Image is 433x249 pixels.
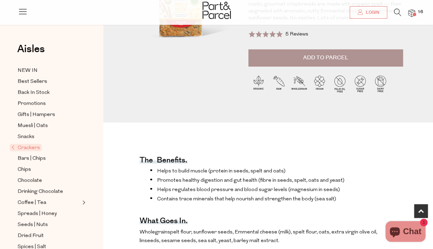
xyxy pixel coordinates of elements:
a: Muesli | Oats [18,121,80,130]
h4: What goes in. [140,219,188,224]
img: P_P-ICONS-Live_Bec_V11_Organic.svg [248,73,269,94]
a: Back In Stock [18,88,80,97]
span: Contains trace minerals that help nourish and strengthen the body (sea salt) [157,197,336,202]
span: 16 [416,9,425,15]
span: Promotes healthy digestion and gut health (fibre in seeds, spelt, oats and yeast) [157,178,344,183]
a: Coffee | Tea [18,198,80,207]
a: Dried Fruit [18,231,80,240]
a: Gifts | Hampers [18,110,80,119]
span: Back In Stock [18,89,50,97]
a: Drinking Chocolate [18,187,80,196]
a: Spreads | Honey [18,209,80,218]
img: P_P-ICONS-Live_Bec_V11_Sugar_Free.svg [350,73,370,94]
a: Login [350,6,387,19]
span: Seeds | Nuts [18,221,48,229]
inbox-online-store-chat: Shopify online store chat [383,221,427,243]
span: Dried Fruit [18,232,44,240]
a: Seeds | Nuts [18,220,80,229]
span: Helps regulates blood pressure and blood sugar levels (magnesium in seeds) [157,187,340,192]
a: Chips [18,165,80,174]
span: Spreads | Honey [18,210,57,218]
a: Promotions [18,99,80,108]
img: P_P-ICONS-Live_Bec_V11_Vegan.svg [309,73,330,94]
span: Add to Parcel [303,54,348,62]
button: Add to Parcel [248,49,403,67]
button: Expand/Collapse Coffee | Tea [81,198,85,207]
span: Login [364,10,379,16]
img: P_P-ICONS-Live_Bec_V11_Dairy_Free.svg [370,73,391,94]
span: Promotions [18,100,46,108]
a: Aisles [17,44,45,61]
img: Part&Parcel [203,2,231,19]
span: Bars | Chips [18,155,46,163]
a: NEW IN [18,66,80,75]
h4: The benefits. [140,159,187,163]
a: Crackers [11,143,80,152]
span: Muesli | Oats [18,122,48,130]
a: Chocolate [18,176,80,185]
p: Wholegrain [140,228,379,246]
span: NEW IN [18,67,38,75]
span: Best Sellers [18,78,47,86]
span: spelt flour, sunflower seeds, Emmental cheese (milk), spelt flour, oats, extra virgin olive oil, ... [140,230,377,244]
span: Gifts | Hampers [18,111,55,119]
span: Aisles [17,41,45,57]
a: Best Sellers [18,77,80,86]
span: Snacks [18,133,34,141]
img: P_P-ICONS-Live_Bec_V11_Raw.svg [269,73,289,94]
span: Chips [18,166,31,174]
a: Snacks [18,132,80,141]
span: Coffee | Tea [18,199,46,207]
a: 16 [408,9,415,17]
span: Drinking Chocolate [18,188,63,196]
span: Crackers [10,144,42,151]
a: Bars | Chips [18,154,80,163]
img: P_P-ICONS-Live_Bec_V11_Wholegrain.svg [289,73,309,94]
img: P_P-ICONS-Live_Bec_V11_Palm_Oil_Free.svg [330,73,350,94]
span: Helps to build muscle (protein in seeds, spelt and oats) [157,169,286,174]
span: 5 Reviews [285,32,308,37]
span: Chocolate [18,177,42,185]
